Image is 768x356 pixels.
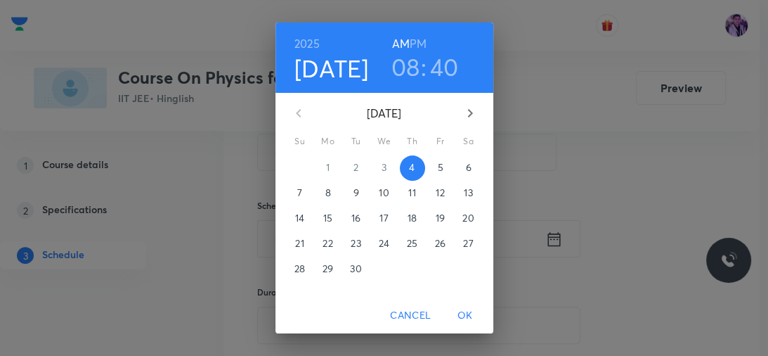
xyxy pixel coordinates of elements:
[462,211,474,225] p: 20
[400,231,425,257] button: 25
[344,181,369,206] button: 9
[294,53,369,83] button: [DATE]
[325,186,330,200] p: 8
[400,155,425,181] button: 4
[392,34,410,53] button: AM
[436,211,445,225] p: 19
[456,134,481,148] span: Sa
[351,236,360,250] p: 23
[315,105,453,122] p: [DATE]
[323,262,333,276] p: 29
[407,236,417,250] p: 25
[372,231,397,257] button: 24
[297,186,302,200] p: 7
[287,181,313,206] button: 7
[295,211,304,225] p: 14
[344,231,369,257] button: 23
[323,236,332,250] p: 22
[456,155,481,181] button: 6
[428,134,453,148] span: Fr
[315,257,341,282] button: 29
[315,134,341,148] span: Mo
[294,262,305,276] p: 28
[287,231,313,257] button: 21
[323,211,332,225] p: 15
[456,181,481,206] button: 13
[372,134,397,148] span: We
[428,181,453,206] button: 12
[428,231,453,257] button: 26
[315,231,341,257] button: 22
[448,307,482,324] span: OK
[408,211,417,225] p: 18
[350,262,361,276] p: 30
[379,236,389,250] p: 24
[379,211,388,225] p: 17
[408,186,415,200] p: 11
[456,231,481,257] button: 27
[437,160,443,174] p: 5
[436,186,444,200] p: 12
[443,303,488,329] button: OK
[351,211,360,225] p: 16
[430,52,459,82] button: 40
[287,257,313,282] button: 28
[435,236,445,250] p: 26
[315,181,341,206] button: 8
[400,134,425,148] span: Th
[344,206,369,231] button: 16
[410,34,427,53] button: PM
[464,186,472,200] p: 13
[372,181,397,206] button: 10
[409,160,415,174] p: 4
[379,186,389,200] p: 10
[390,307,431,324] span: Cancel
[384,303,436,329] button: Cancel
[428,155,453,181] button: 5
[344,134,369,148] span: Tu
[391,52,420,82] button: 08
[428,206,453,231] button: 19
[421,52,427,82] h3: :
[295,236,304,250] p: 21
[465,160,471,174] p: 6
[315,206,341,231] button: 15
[287,206,313,231] button: 14
[294,34,320,53] button: 2025
[372,206,397,231] button: 17
[463,236,473,250] p: 27
[287,134,313,148] span: Su
[456,206,481,231] button: 20
[400,206,425,231] button: 18
[353,186,358,200] p: 9
[344,257,369,282] button: 30
[400,181,425,206] button: 11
